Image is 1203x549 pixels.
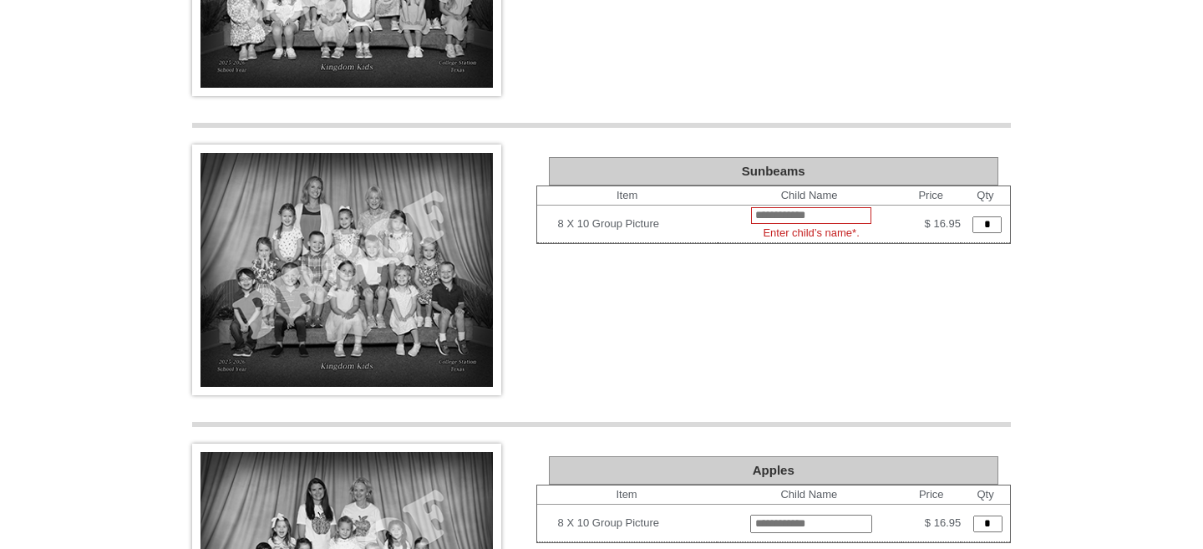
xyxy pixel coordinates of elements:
th: Child Name [718,186,901,206]
img: Sunbeams [192,145,501,395]
td: 8 X 10 Group Picture [558,211,718,237]
th: Qty [961,186,1010,206]
th: Item [537,485,717,505]
td: 8 X 10 Group Picture [558,510,717,536]
div: Apples [549,456,998,485]
th: Price [901,186,961,206]
th: Price [901,485,961,505]
th: Qty [961,485,1010,505]
div: Sunbeams [549,157,998,186]
td: $ 16.95 [901,206,961,243]
td: $ 16.95 [901,505,961,542]
span: Enter child’s name . [763,226,859,239]
th: Child Name [717,485,902,505]
th: Item [537,186,718,206]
